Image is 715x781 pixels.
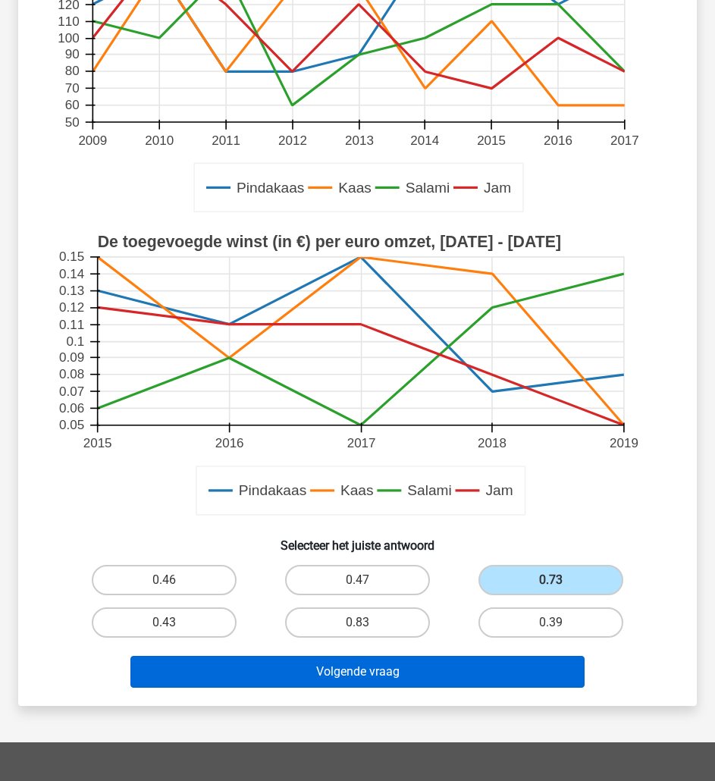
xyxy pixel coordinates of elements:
text: Pindakaas [237,180,304,196]
button: Volgende vraag [130,656,585,688]
text: 2018 [478,436,507,450]
label: 0.43 [92,607,237,638]
text: 2015 [477,133,506,148]
text: 0.05 [59,418,84,432]
text: 60 [65,98,80,112]
h6: Selecteer het juiste antwoord [42,526,673,553]
text: 2010 [145,133,174,148]
text: 2019 [610,436,639,450]
label: 0.46 [92,565,237,595]
text: 110 [58,14,79,29]
label: 0.83 [285,607,430,638]
text: Kaas [340,483,374,499]
text: 2014 [410,133,439,148]
text: De toegevoegde winst (in €) per euro omzet, [DATE] - [DATE] [98,233,562,251]
text: 0.06 [59,401,84,416]
text: 2012 [278,133,307,148]
text: Jam [486,483,513,499]
text: 2013 [345,133,374,148]
text: 2011 [212,133,240,148]
text: 2016 [544,133,572,148]
text: 0.12 [59,300,84,315]
text: Pindakaas [239,483,306,499]
text: 0.11 [59,318,84,332]
text: 90 [65,47,80,61]
text: 80 [65,64,80,79]
text: 2017 [610,133,639,148]
text: Kaas [338,180,372,196]
text: 0.15 [59,249,84,264]
text: 0.1 [66,334,84,349]
text: 2016 [215,436,244,450]
text: 0.09 [59,350,84,365]
text: 0.08 [59,367,84,381]
text: 2009 [78,133,107,148]
text: 0.07 [59,384,84,399]
label: 0.73 [478,565,623,595]
text: 2015 [83,436,112,450]
text: Salami [406,180,450,196]
label: 0.47 [285,565,430,595]
text: Jam [484,180,511,196]
text: 100 [58,31,79,45]
label: 0.39 [478,607,623,638]
text: 50 [65,115,80,130]
text: Salami [408,483,453,499]
text: 2017 [347,436,376,450]
text: 70 [65,81,80,96]
text: 0.13 [59,284,84,298]
text: 0.14 [59,267,84,281]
